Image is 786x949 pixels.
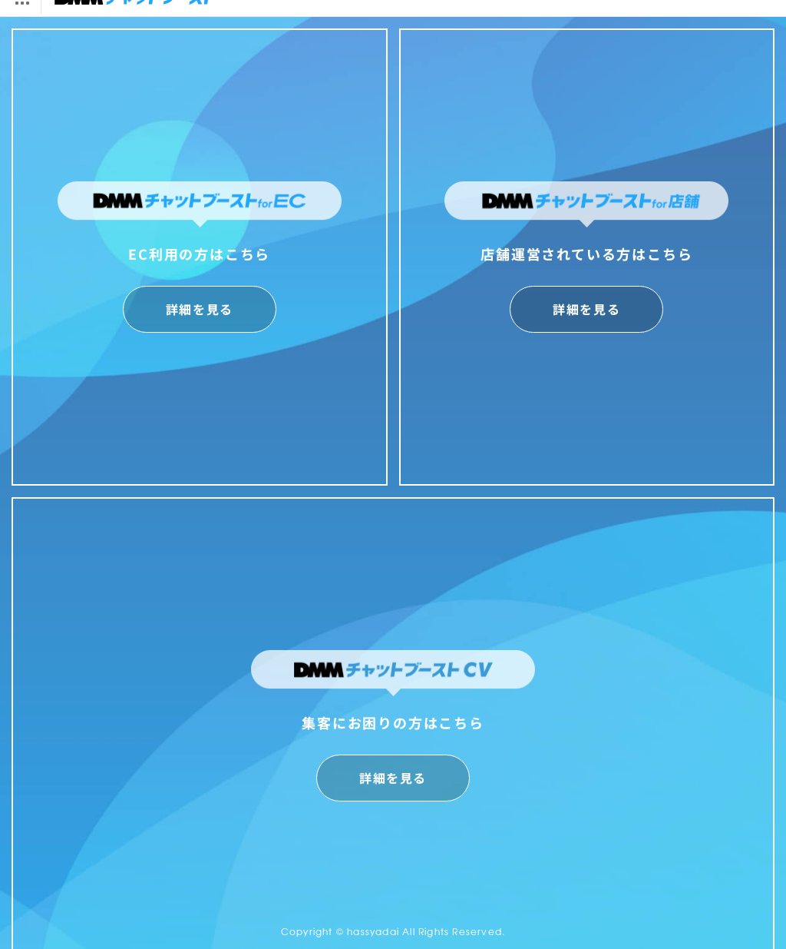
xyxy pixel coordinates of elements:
img: DMMチャットブーストCV [251,650,535,696]
img: DMMチャットブーストfor店舗 [444,181,728,227]
img: DMMチャットブーストforEC [58,181,342,227]
div: 集客にお困りの方はこちら [251,710,535,735]
a: 詳細を見る [510,286,663,333]
small: Copyright © hassyadai All Rights Reserved. [281,924,505,938]
a: 詳細を見る [316,755,470,801]
div: 店舗運営されている方はこちら [444,241,728,266]
div: EC利用の方はこちら [58,241,342,266]
a: 詳細を見る [123,286,276,333]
